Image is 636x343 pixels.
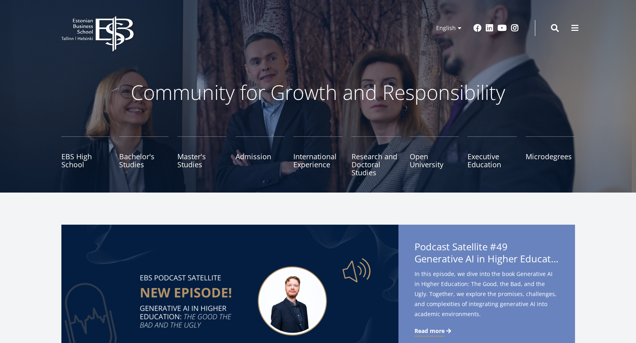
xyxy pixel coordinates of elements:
span: Generative AI in Higher Education: The Good, the Bad, and the Ugly [415,253,559,265]
a: Read more [415,327,453,335]
a: Open University [410,136,459,177]
a: Admission [236,136,285,177]
span: Read more [415,327,445,335]
a: Executive Education [467,136,517,177]
a: Facebook [473,24,482,32]
a: Youtube [498,24,507,32]
a: Microdegrees [526,136,575,177]
a: Bachelor's Studies [119,136,169,177]
a: International Experience [293,136,343,177]
span: Podcast Satellite #49 [415,241,559,267]
span: In this episode, we dive into the book Generative AI in Higher Education: The Good, the Bad, and ... [415,269,559,319]
a: Master's Studies [177,136,227,177]
a: Research and Doctoral Studies [352,136,401,177]
a: EBS High School [61,136,111,177]
a: Instagram [511,24,519,32]
a: Linkedin [486,24,494,32]
p: Community for Growth and Responsibility [106,80,531,104]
